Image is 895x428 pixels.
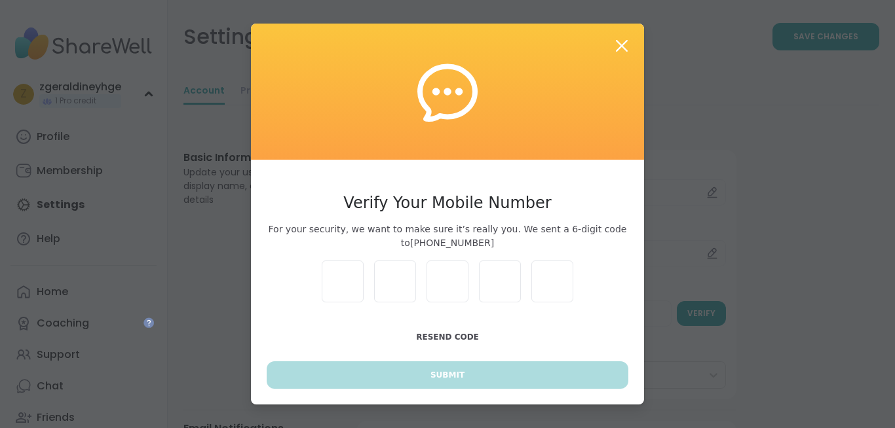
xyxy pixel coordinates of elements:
button: Submit [267,361,628,389]
h3: Verify Your Mobile Number [267,191,628,215]
button: Resend Code [267,323,628,351]
span: Resend Code [416,332,479,342]
span: For your security, we want to make sure it’s really you. We sent a 6-digit code to [PHONE_NUMBER] [267,223,628,250]
span: Submit [430,369,465,381]
iframe: Spotlight [143,317,154,328]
